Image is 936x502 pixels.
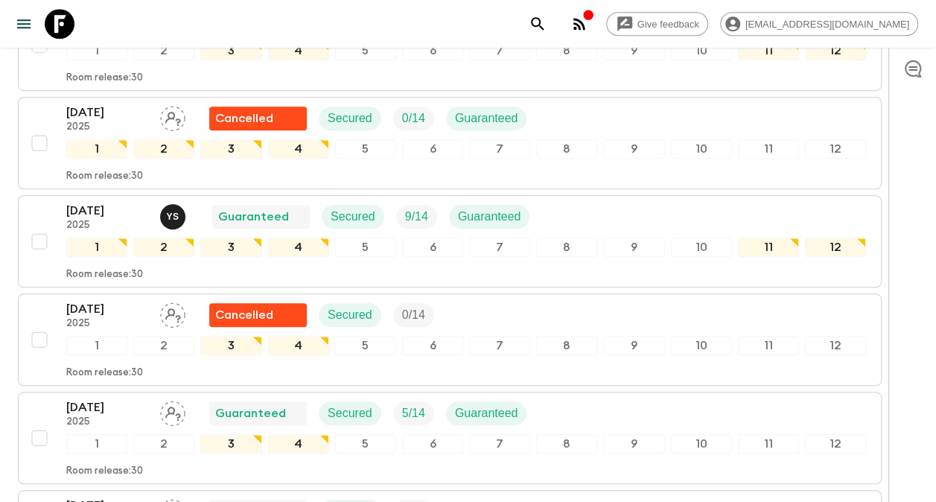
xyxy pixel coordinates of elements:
p: Guaranteed [455,109,518,127]
button: [DATE]2025Assign pack leaderFlash Pack cancellationSecuredTrip FillGuaranteed123456789101112Room ... [18,97,882,189]
div: 1 [66,336,127,355]
div: 8 [536,238,597,257]
span: [EMAIL_ADDRESS][DOMAIN_NAME] [737,19,917,30]
p: [DATE] [66,300,148,318]
p: Cancelled [215,306,273,324]
div: 2 [133,336,194,355]
div: 2 [133,41,194,60]
div: [EMAIL_ADDRESS][DOMAIN_NAME] [720,12,918,36]
div: Trip Fill [393,401,434,425]
button: [DATE]2025Assign pack leaderFlash Pack cancellationSecuredTrip Fill123456789101112Room release:30 [18,293,882,386]
p: Room release: 30 [66,72,143,84]
div: 8 [536,336,597,355]
div: 9 [603,139,664,159]
button: [DATE]2025Assign pack leaderGuaranteedSecuredTrip FillGuaranteed123456789101112Room release:30 [18,392,882,484]
span: Assign pack leader [160,307,185,319]
div: 3 [200,41,261,60]
div: 4 [268,336,329,355]
div: 1 [66,434,127,454]
div: 2 [133,434,194,454]
p: Guaranteed [458,208,521,226]
p: Room release: 30 [66,269,143,281]
div: 7 [469,139,530,159]
div: 7 [469,41,530,60]
p: [DATE] [66,202,148,220]
div: 4 [268,434,329,454]
div: Secured [319,303,381,327]
span: Assign pack leader [160,110,185,122]
a: Give feedback [606,12,708,36]
div: 10 [671,139,732,159]
div: 12 [805,336,866,355]
div: 6 [402,238,463,257]
div: 10 [671,238,732,257]
div: Trip Fill [396,205,437,229]
p: Cancelled [215,109,273,127]
div: Flash Pack cancellation [209,303,307,327]
button: [DATE]2025Yashvardhan Singh ShekhawatGuaranteedSecuredTrip FillGuaranteed123456789101112Room rele... [18,195,882,287]
p: 0 / 14 [402,306,425,324]
div: 1 [66,139,127,159]
div: 3 [200,238,261,257]
p: Room release: 30 [66,171,143,182]
button: search adventures [523,9,553,39]
div: 6 [402,434,463,454]
span: Yashvardhan Singh Shekhawat [160,209,188,220]
p: [DATE] [66,398,148,416]
span: Assign pack leader [160,405,185,417]
div: 7 [469,336,530,355]
div: 10 [671,41,732,60]
p: Secured [328,109,372,127]
div: 8 [536,41,597,60]
div: 3 [200,139,261,159]
p: 2025 [66,220,148,232]
div: 7 [469,238,530,257]
p: [DATE] [66,104,148,121]
div: Secured [319,107,381,130]
div: 3 [200,336,261,355]
div: 12 [805,41,866,60]
div: 11 [738,434,799,454]
p: 9 / 14 [405,208,428,226]
div: 12 [805,238,866,257]
p: Y S [166,211,179,223]
span: Give feedback [629,19,707,30]
div: 7 [469,434,530,454]
div: Trip Fill [393,107,434,130]
div: 11 [738,41,799,60]
p: 5 / 14 [402,404,425,422]
div: 11 [738,139,799,159]
div: 4 [268,139,329,159]
div: 12 [805,434,866,454]
div: 1 [66,238,127,257]
p: 2025 [66,121,148,133]
p: 2025 [66,318,148,330]
p: Secured [328,404,372,422]
p: Room release: 30 [66,367,143,379]
div: 2 [133,238,194,257]
div: 11 [738,238,799,257]
div: 10 [671,434,732,454]
button: menu [9,9,39,39]
div: 5 [335,238,396,257]
div: 2 [133,139,194,159]
p: Room release: 30 [66,466,143,477]
p: Secured [331,208,375,226]
p: 0 / 14 [402,109,425,127]
div: 12 [805,139,866,159]
div: 10 [671,336,732,355]
div: 4 [268,238,329,257]
div: 5 [335,336,396,355]
p: Secured [328,306,372,324]
button: YS [160,204,188,229]
div: 6 [402,139,463,159]
p: Guaranteed [215,404,286,422]
div: 8 [536,139,597,159]
p: 2025 [66,416,148,428]
div: 4 [268,41,329,60]
div: Secured [322,205,384,229]
div: 9 [603,41,664,60]
div: 6 [402,336,463,355]
div: 8 [536,434,597,454]
div: 6 [402,41,463,60]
